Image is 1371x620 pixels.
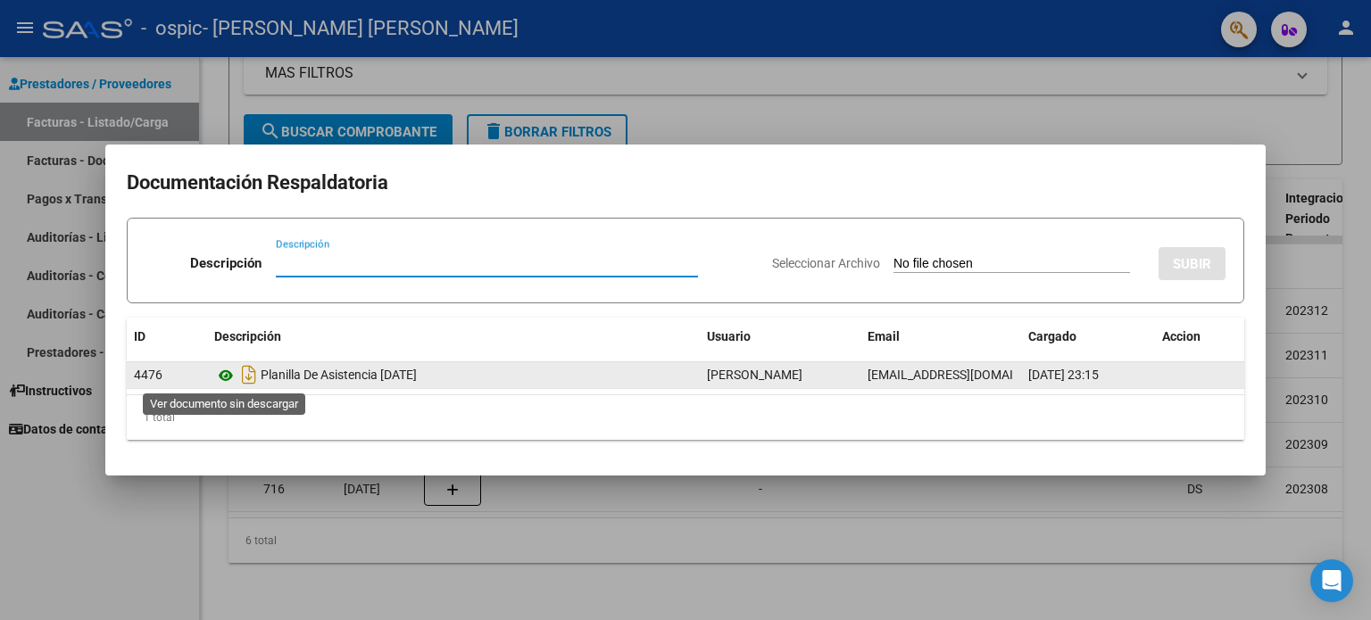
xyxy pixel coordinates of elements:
span: Email [868,329,900,343]
div: 1 total [127,395,1244,440]
button: SUBIR [1159,247,1226,280]
span: Usuario [707,329,751,343]
datatable-header-cell: ID [127,318,207,356]
span: [EMAIL_ADDRESS][DOMAIN_NAME] [868,368,1066,382]
span: Seleccionar Archivo [772,256,880,270]
i: Descargar documento [237,360,261,389]
h2: Documentación Respaldatoria [127,166,1244,200]
datatable-header-cell: Email [860,318,1021,356]
span: Cargado [1028,329,1076,343]
span: [PERSON_NAME] [707,368,802,382]
span: Descripción [214,329,281,343]
datatable-header-cell: Accion [1155,318,1244,356]
span: SUBIR [1173,256,1211,272]
p: Descripción [190,253,262,274]
div: Open Intercom Messenger [1310,559,1353,602]
span: 4476 [134,368,162,382]
span: [DATE] 23:15 [1028,368,1099,382]
datatable-header-cell: Descripción [207,318,700,356]
datatable-header-cell: Cargado [1021,318,1155,356]
span: ID [134,329,145,343]
datatable-header-cell: Usuario [700,318,860,356]
span: Accion [1162,329,1201,343]
div: Planilla De Asistencia [DATE] [214,360,693,389]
